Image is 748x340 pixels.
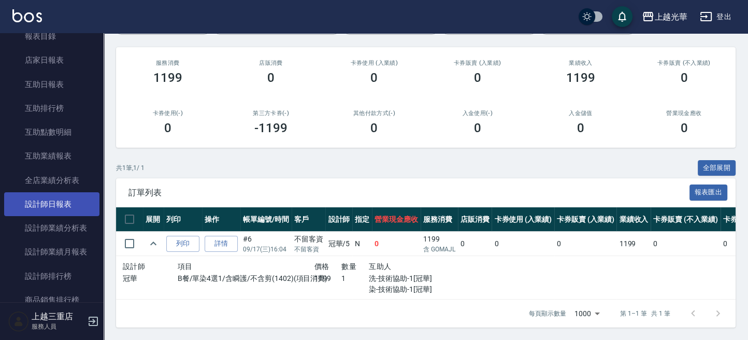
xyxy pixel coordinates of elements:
[370,70,378,85] h3: 0
[12,9,42,22] img: Logo
[370,121,378,135] h3: 0
[4,24,99,48] a: 報表目錄
[205,236,238,252] a: 詳情
[372,232,421,256] td: 0
[570,300,603,328] div: 1000
[202,207,240,232] th: 操作
[4,96,99,120] a: 互助排行榜
[566,70,595,85] h3: 1199
[651,207,720,232] th: 卡券販賣 (不入業績)
[423,245,455,254] p: 含 GOMAJL
[689,185,728,201] button: 報表匯出
[421,207,458,232] th: 服務消費
[654,10,687,23] div: 上越光華
[232,110,310,117] h2: 第三方卡券(-)
[325,232,352,256] td: 冠華 /5
[116,163,145,173] p: 共 1 筆, 1 / 1
[529,309,566,318] p: 每頁顯示數量
[254,121,287,135] h3: -1199
[123,262,145,271] span: 設計師
[645,110,723,117] h2: 營業現金應收
[577,121,584,135] h3: 0
[4,288,99,312] a: 商品銷售排行榜
[178,262,193,271] span: 項目
[4,264,99,288] a: 設計師排行榜
[369,262,391,271] span: 互助人
[474,70,481,85] h3: 0
[421,232,458,256] td: 1199
[4,120,99,144] a: 互助點數明細
[178,273,314,284] p: B餐/單染4選1/含瞬護/不含剪(1402)(項目消費)
[696,7,736,26] button: 登出
[492,207,554,232] th: 卡券使用 (入業績)
[232,60,310,66] h2: 店販消費
[146,236,161,251] button: expand row
[680,70,687,85] h3: 0
[554,232,617,256] td: 0
[4,48,99,72] a: 店家日報表
[128,60,207,66] h3: 服務消費
[541,110,620,117] h2: 入金儲值
[325,207,352,232] th: 設計師
[123,273,178,284] p: 冠華
[166,236,199,252] button: 列印
[314,262,329,271] span: 價格
[341,262,356,271] span: 數量
[645,60,723,66] h2: 卡券販賣 (不入業績)
[680,121,687,135] h3: 0
[128,188,689,198] span: 訂單列表
[294,245,323,254] p: 不留客資
[164,121,171,135] h3: 0
[267,70,275,85] h3: 0
[4,168,99,192] a: 全店業績分析表
[474,121,481,135] h3: 0
[335,60,413,66] h2: 卡券使用 (入業績)
[369,273,451,284] p: 洗-技術協助-1[冠華]
[352,232,372,256] td: N
[292,207,326,232] th: 客戶
[128,110,207,117] h2: 卡券使用(-)
[369,284,451,295] p: 染-技術協助-1[冠華]
[335,110,413,117] h2: 其他付款方式(-)
[612,6,632,27] button: save
[143,207,164,232] th: 展開
[32,311,84,322] h5: 上越三重店
[541,60,620,66] h2: 業績收入
[294,234,323,245] div: 不留客資
[4,192,99,216] a: 設計師日報表
[32,322,84,331] p: 服務人員
[4,144,99,168] a: 互助業績報表
[492,232,554,256] td: 0
[243,245,289,254] p: 09/17 (三) 16:04
[341,273,369,284] p: 1
[240,232,292,256] td: #6
[8,311,29,332] img: Person
[314,273,342,284] p: 1199
[698,160,736,176] button: 全部展開
[240,207,292,232] th: 帳單編號/時間
[4,240,99,264] a: 設計師業績月報表
[651,232,720,256] td: 0
[458,207,492,232] th: 店販消費
[616,232,651,256] td: 1199
[616,207,651,232] th: 業績收入
[638,6,692,27] button: 上越光華
[689,187,728,197] a: 報表匯出
[438,60,516,66] h2: 卡券販賣 (入業績)
[372,207,421,232] th: 營業現金應收
[164,207,202,232] th: 列印
[554,207,617,232] th: 卡券販賣 (入業績)
[4,73,99,96] a: 互助日報表
[458,232,492,256] td: 0
[438,110,516,117] h2: 入金使用(-)
[4,216,99,240] a: 設計師業績分析表
[620,309,670,318] p: 第 1–1 筆 共 1 筆
[153,70,182,85] h3: 1199
[352,207,372,232] th: 指定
